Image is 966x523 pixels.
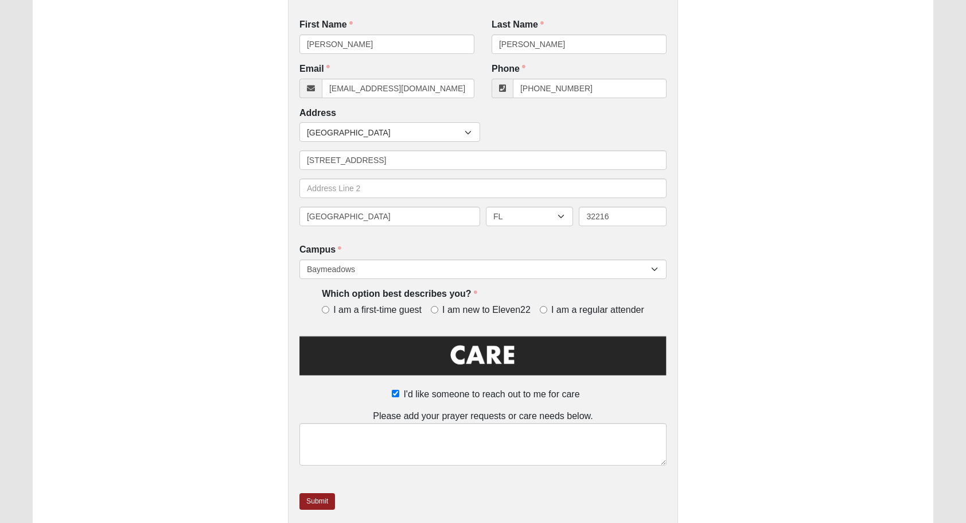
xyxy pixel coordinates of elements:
[299,243,341,257] label: Campus
[299,207,480,226] input: City
[299,107,336,120] label: Address
[322,306,329,313] input: I am a first-time guest
[579,207,667,226] input: Zip
[307,123,465,142] span: [GEOGRAPHIC_DATA]
[540,306,547,313] input: I am a regular attender
[299,409,667,466] div: Please add your prayer requests or care needs below.
[551,304,644,317] span: I am a regular attender
[492,63,525,76] label: Phone
[442,304,531,317] span: I am new to Eleven22
[492,18,544,32] label: Last Name
[403,389,579,399] span: I'd like someone to reach out to me for care
[333,304,422,317] span: I am a first-time guest
[299,179,667,198] input: Address Line 2
[322,288,477,301] label: Which option best describes you?
[299,334,667,385] img: Care.png
[431,306,438,313] input: I am new to Eleven22
[299,18,353,32] label: First Name
[392,390,399,397] input: I'd like someone to reach out to me for care
[299,493,335,510] a: Submit
[299,63,330,76] label: Email
[299,150,667,170] input: Address Line 1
